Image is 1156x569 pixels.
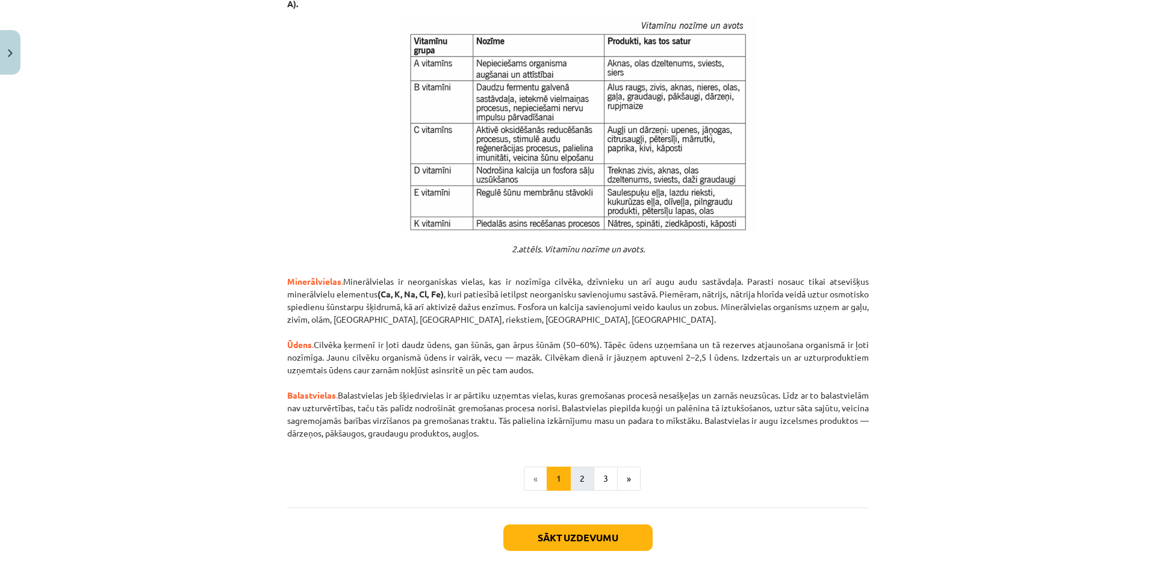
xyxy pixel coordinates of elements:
p: Minerālvielas ir neorganiskas vielas, kas ir nozīmīga cilvēka, dzīvnieku un arī augu audu sastāvd... [287,263,869,440]
button: 1 [547,467,571,491]
em: 2.attēls. Vitamīnu nozīme un avots. [512,243,645,254]
span: . [287,339,314,350]
img: icon-close-lesson-0947bae3869378f0d4975bcd49f059093ad1ed9edebbc8119c70593378902aed.svg [8,49,13,57]
strong: Ūdens [287,339,312,350]
span: . [287,390,338,400]
span: . [287,276,343,287]
nav: Page navigation example [287,467,869,491]
button: » [617,467,641,491]
strong: (Ca, K, Na, Cl, Fe) [378,288,443,299]
strong: Balastvielas [287,390,336,400]
button: 2 [570,467,594,491]
button: Sākt uzdevumu [503,524,653,551]
button: 3 [594,467,618,491]
strong: Minerālvielas [287,276,341,287]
